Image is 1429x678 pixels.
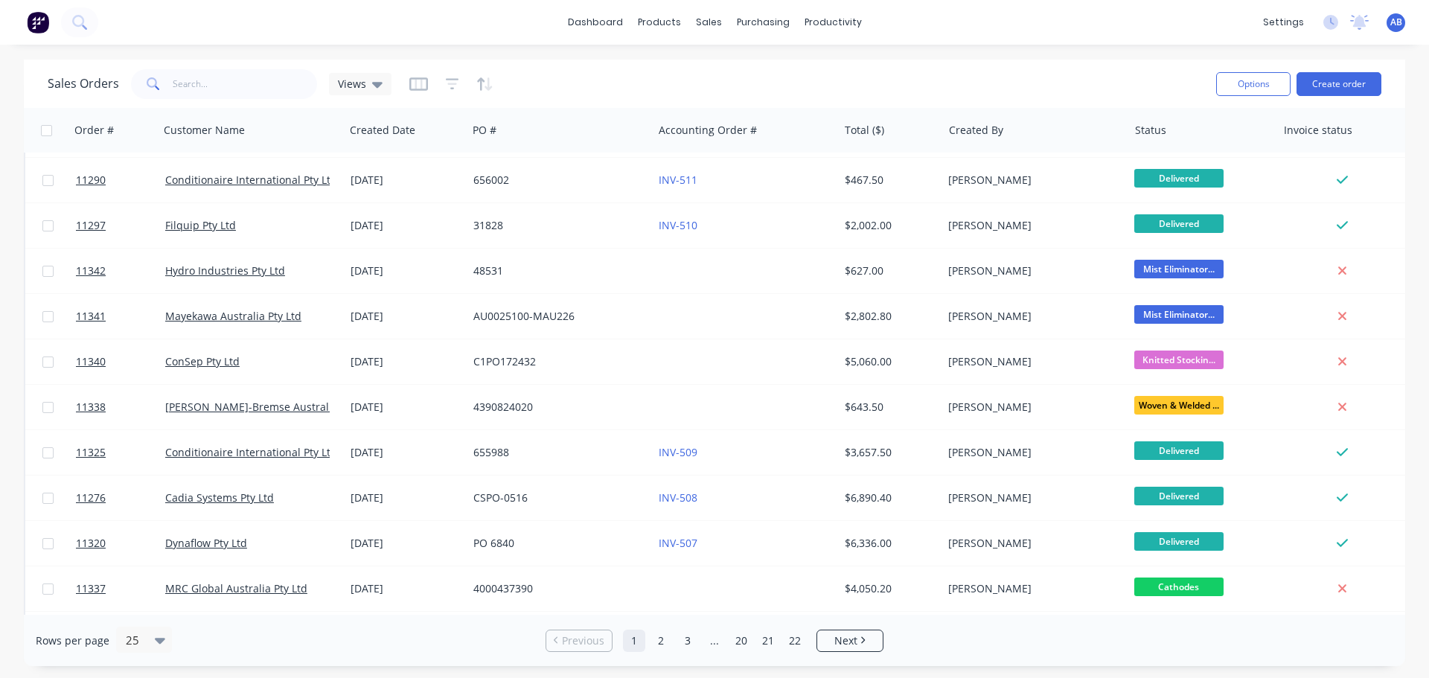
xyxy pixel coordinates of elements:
[473,490,639,505] div: CSPO-0516
[659,490,697,505] a: INV-508
[76,566,165,611] a: 11337
[165,581,307,595] a: MRC Global Australia Pty Ltd
[1134,214,1224,233] span: Delivered
[1390,16,1402,29] span: AB
[76,309,106,324] span: 11341
[730,630,752,652] a: Page 20
[473,354,639,369] div: C1PO172432
[677,630,699,652] a: Page 3
[1256,11,1311,33] div: settings
[659,218,697,232] a: INV-510
[76,581,106,596] span: 11337
[948,581,1113,596] div: [PERSON_NAME]
[76,400,106,415] span: 11338
[949,123,1003,138] div: Created By
[1134,487,1224,505] span: Delivered
[729,11,797,33] div: purchasing
[948,445,1113,460] div: [PERSON_NAME]
[351,536,461,551] div: [DATE]
[623,630,645,652] a: Page 1 is your current page
[350,123,415,138] div: Created Date
[650,630,672,652] a: Page 2
[1134,532,1224,551] span: Delivered
[351,445,461,460] div: [DATE]
[165,490,274,505] a: Cadia Systems Pty Ltd
[351,354,461,369] div: [DATE]
[630,11,688,33] div: products
[473,123,496,138] div: PO #
[845,123,884,138] div: Total ($)
[165,218,236,232] a: Filquip Pty Ltd
[76,445,106,460] span: 11325
[688,11,729,33] div: sales
[76,521,165,566] a: 11320
[473,445,639,460] div: 655988
[1216,72,1291,96] button: Options
[845,354,932,369] div: $5,060.00
[1135,123,1166,138] div: Status
[845,400,932,415] div: $643.50
[948,536,1113,551] div: [PERSON_NAME]
[165,309,301,323] a: Mayekawa Australia Pty Ltd
[948,218,1113,233] div: [PERSON_NAME]
[659,123,757,138] div: Accounting Order #
[1134,441,1224,460] span: Delivered
[165,263,285,278] a: Hydro Industries Pty Ltd
[173,69,318,99] input: Search...
[76,294,165,339] a: 11341
[473,309,639,324] div: AU0025100-MAU226
[473,536,639,551] div: PO 6840
[845,490,932,505] div: $6,890.40
[948,173,1113,188] div: [PERSON_NAME]
[76,158,165,202] a: 11290
[1297,72,1381,96] button: Create order
[36,633,109,648] span: Rows per page
[338,76,366,92] span: Views
[76,430,165,475] a: 11325
[473,581,639,596] div: 4000437390
[845,309,932,324] div: $2,802.80
[351,218,461,233] div: [DATE]
[1284,123,1352,138] div: Invoice status
[1134,578,1224,596] span: Cathodes
[845,581,932,596] div: $4,050.20
[845,445,932,460] div: $3,657.50
[797,11,869,33] div: productivity
[659,173,697,187] a: INV-511
[757,630,779,652] a: Page 21
[165,400,374,414] a: [PERSON_NAME]-Bremse Australia Pty Ltd
[948,309,1113,324] div: [PERSON_NAME]
[473,218,639,233] div: 31828
[473,173,639,188] div: 656002
[473,400,639,415] div: 4390824020
[817,633,883,648] a: Next page
[48,77,119,91] h1: Sales Orders
[948,400,1113,415] div: [PERSON_NAME]
[165,536,247,550] a: Dynaflow Pty Ltd
[1134,305,1224,324] span: Mist Eliminator...
[845,173,932,188] div: $467.50
[703,630,726,652] a: Jump forward
[165,445,337,459] a: Conditionaire International Pty Ltd
[351,581,461,596] div: [DATE]
[76,612,165,656] a: 11336
[351,263,461,278] div: [DATE]
[351,400,461,415] div: [DATE]
[948,490,1113,505] div: [PERSON_NAME]
[165,354,240,368] a: ConSep Pty Ltd
[1134,396,1224,415] span: Woven & Welded ...
[845,536,932,551] div: $6,336.00
[560,11,630,33] a: dashboard
[76,536,106,551] span: 11320
[659,536,697,550] a: INV-507
[948,263,1113,278] div: [PERSON_NAME]
[659,445,697,459] a: INV-509
[834,633,857,648] span: Next
[562,633,604,648] span: Previous
[473,263,639,278] div: 48531
[74,123,114,138] div: Order #
[76,263,106,278] span: 11342
[76,490,106,505] span: 11276
[351,173,461,188] div: [DATE]
[546,633,612,648] a: Previous page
